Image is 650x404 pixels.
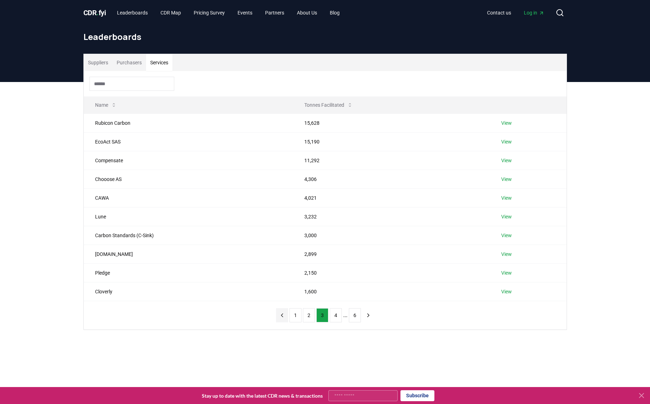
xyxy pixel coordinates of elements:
td: Pledge [84,263,293,282]
a: View [501,194,512,201]
a: About Us [291,6,323,19]
td: 2,150 [293,263,490,282]
a: View [501,288,512,295]
td: Lune [84,207,293,226]
a: Partners [259,6,290,19]
td: 11,292 [293,151,490,170]
span: . [96,8,99,17]
button: previous page [276,308,288,322]
td: Rubicon Carbon [84,113,293,132]
a: Events [232,6,258,19]
td: Chooose AS [84,170,293,188]
a: View [501,176,512,183]
a: View [501,138,512,145]
td: [DOMAIN_NAME] [84,245,293,263]
a: Contact us [481,6,517,19]
li: ... [343,311,347,320]
button: 3 [316,308,328,322]
a: CDR.fyi [83,8,106,18]
button: Tonnes Facilitated [299,98,358,112]
button: 1 [289,308,301,322]
td: 2,899 [293,245,490,263]
button: 4 [330,308,342,322]
button: next page [362,308,374,322]
button: 6 [349,308,361,322]
a: View [501,251,512,258]
span: Log in [524,9,544,16]
td: CAWA [84,188,293,207]
h1: Leaderboards [83,31,567,42]
td: Cloverly [84,282,293,301]
a: View [501,157,512,164]
td: 3,232 [293,207,490,226]
a: Blog [324,6,345,19]
td: Compensate [84,151,293,170]
a: View [501,232,512,239]
button: Suppliers [84,54,112,71]
nav: Main [111,6,345,19]
td: 3,000 [293,226,490,245]
td: EcoAct SAS [84,132,293,151]
a: CDR Map [155,6,187,19]
span: CDR fyi [83,8,106,17]
button: Purchasers [112,54,146,71]
a: View [501,213,512,220]
td: 15,190 [293,132,490,151]
button: Name [89,98,122,112]
td: 1,600 [293,282,490,301]
td: 4,306 [293,170,490,188]
td: 15,628 [293,113,490,132]
td: Carbon Standards (C-Sink) [84,226,293,245]
a: View [501,119,512,127]
a: Leaderboards [111,6,153,19]
a: Log in [518,6,550,19]
button: Services [146,54,172,71]
a: View [501,269,512,276]
nav: Main [481,6,550,19]
button: 2 [303,308,315,322]
a: Pricing Survey [188,6,230,19]
td: 4,021 [293,188,490,207]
